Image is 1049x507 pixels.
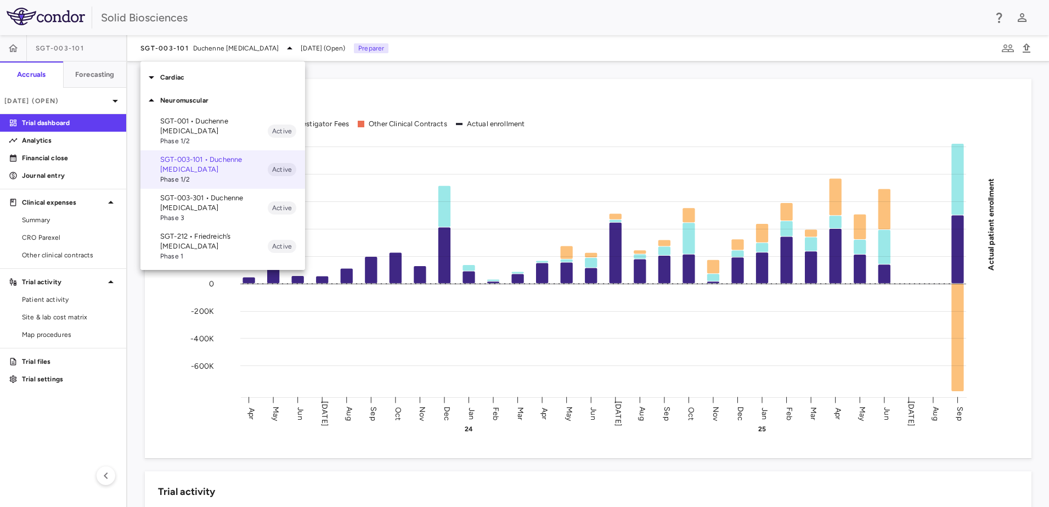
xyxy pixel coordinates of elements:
[160,116,268,136] p: SGT-001 • Duchenne [MEDICAL_DATA]
[140,189,305,227] div: SGT-003-301 • Duchenne [MEDICAL_DATA]Phase 3Active
[160,232,268,251] p: SGT-212 • Friedreich’s [MEDICAL_DATA]
[160,155,268,174] p: SGT-003-101 • Duchenne [MEDICAL_DATA]
[140,66,305,89] div: Cardiac
[268,126,296,136] span: Active
[140,150,305,189] div: SGT-003-101 • Duchenne [MEDICAL_DATA]Phase 1/2Active
[268,241,296,251] span: Active
[160,193,268,213] p: SGT-003-301 • Duchenne [MEDICAL_DATA]
[140,89,305,112] div: Neuromuscular
[140,112,305,150] div: SGT-001 • Duchenne [MEDICAL_DATA]Phase 1/2Active
[160,72,305,82] p: Cardiac
[140,227,305,266] div: SGT-212 • Friedreich’s [MEDICAL_DATA]Phase 1Active
[268,165,296,174] span: Active
[160,251,268,261] span: Phase 1
[160,95,305,105] p: Neuromuscular
[160,136,268,146] span: Phase 1/2
[268,203,296,213] span: Active
[160,213,268,223] span: Phase 3
[160,174,268,184] span: Phase 1/2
